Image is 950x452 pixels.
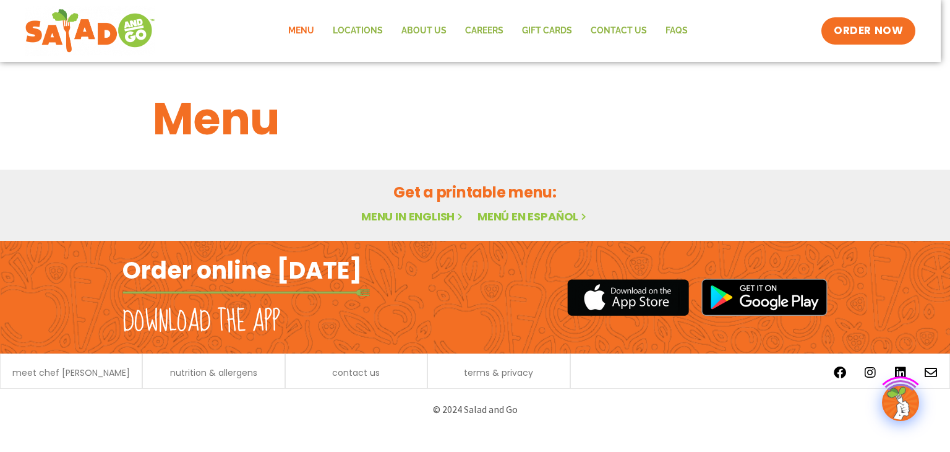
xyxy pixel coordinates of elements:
a: meet chef [PERSON_NAME] [12,368,130,377]
a: terms & privacy [464,368,533,377]
a: Contact Us [581,17,656,45]
h2: Get a printable menu: [153,181,797,203]
a: nutrition & allergens [170,368,257,377]
h2: Order online [DATE] [122,255,362,285]
img: fork [122,289,370,296]
a: Menu [279,17,323,45]
a: Menu in English [361,209,465,224]
img: new-SAG-logo-768×292 [25,6,155,56]
nav: Menu [279,17,697,45]
h1: Menu [153,85,797,152]
a: About Us [392,17,456,45]
span: ORDER NOW [834,24,903,38]
h2: Download the app [122,305,280,339]
a: Locations [323,17,392,45]
img: appstore [567,277,689,318]
img: google_play [701,279,828,316]
a: Menú en español [477,209,589,224]
a: Careers [456,17,513,45]
a: contact us [332,368,380,377]
a: FAQs [656,17,697,45]
a: ORDER NOW [821,17,915,45]
p: © 2024 Salad and Go [129,401,821,418]
a: GIFT CARDS [513,17,581,45]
